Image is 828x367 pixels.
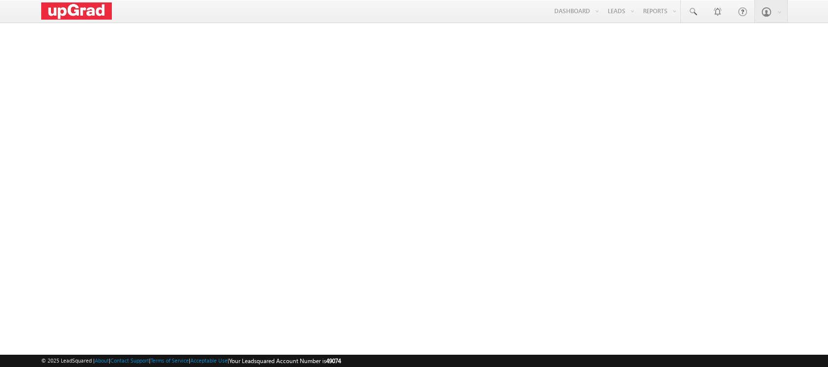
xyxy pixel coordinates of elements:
img: Custom Logo [41,2,112,20]
a: Contact Support [110,357,149,364]
a: Terms of Service [151,357,189,364]
span: © 2025 LeadSquared | | | | | [41,356,341,366]
span: 49074 [326,357,341,365]
a: About [95,357,109,364]
a: Acceptable Use [190,357,228,364]
span: Your Leadsquared Account Number is [229,357,341,365]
